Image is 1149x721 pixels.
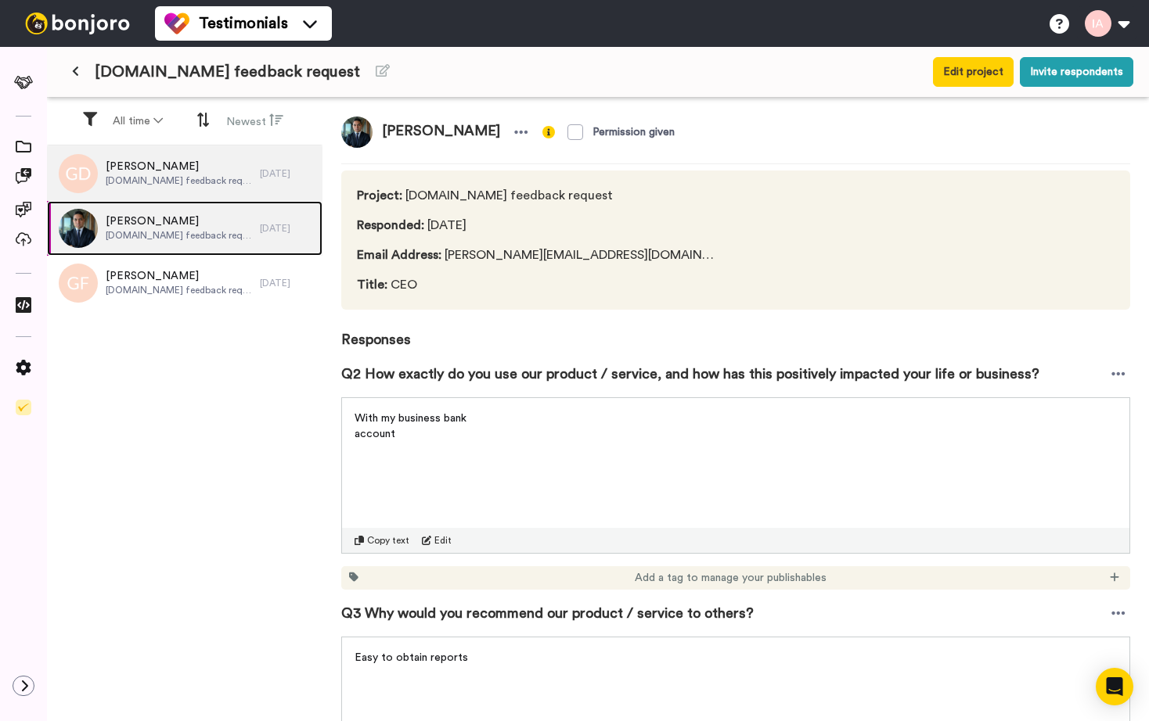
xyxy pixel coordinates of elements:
[355,652,468,663] span: Easy to obtain reports
[355,429,395,439] span: account
[1020,57,1133,87] button: Invite respondents
[260,222,315,235] div: [DATE]
[933,57,1014,87] button: Edit project
[355,413,466,424] span: With my business bank
[357,278,387,291] span: Title :
[59,264,98,303] img: gf.png
[59,154,98,193] img: gd.png
[341,310,1130,350] span: Responses
[542,126,555,138] img: info-yellow.svg
[260,277,315,289] div: [DATE]
[106,213,252,229] span: [PERSON_NAME]
[357,189,402,202] span: Project :
[434,534,452,547] span: Edit
[357,186,719,205] span: [DOMAIN_NAME] feedback request
[47,201,322,256] a: [PERSON_NAME][DOMAIN_NAME] feedback request[DATE]
[106,174,252,187] span: [DOMAIN_NAME] feedback request
[357,249,441,261] span: Email Address :
[106,159,252,174] span: [PERSON_NAME]
[106,268,252,284] span: [PERSON_NAME]
[217,106,293,136] button: Newest
[373,117,510,148] span: [PERSON_NAME]
[341,363,1039,385] span: Q2 How exactly do you use our product / service, and how has this positively impacted your life o...
[1096,668,1133,705] div: Open Intercom Messenger
[357,219,424,231] span: Responded :
[341,117,373,148] img: f98f9ed0-9bcf-474d-beb9-1a68c5907d59.jpeg
[19,13,136,34] img: bj-logo-header-white.svg
[357,275,719,294] span: CEO
[95,61,360,83] span: [DOMAIN_NAME] feedback request
[106,229,252,242] span: [DOMAIN_NAME] feedback request
[260,167,315,180] div: [DATE]
[47,256,322,310] a: [PERSON_NAME][DOMAIN_NAME] feedback request[DATE]
[16,400,31,415] img: Checklist.svg
[357,246,719,264] span: [PERSON_NAME][EMAIL_ADDRESS][DOMAIN_NAME]
[103,107,172,135] button: All time
[367,534,409,547] span: Copy text
[593,124,675,140] div: Permission given
[199,13,288,34] span: Testimonials
[357,216,719,235] span: [DATE]
[164,11,189,36] img: tm-color.svg
[106,284,252,296] span: [DOMAIN_NAME] feedback request
[47,146,322,201] a: [PERSON_NAME][DOMAIN_NAME] feedback request[DATE]
[635,570,827,586] span: Add a tag to manage your publishables
[59,209,98,248] img: f98f9ed0-9bcf-474d-beb9-1a68c5907d59.jpeg
[341,602,754,624] span: Q3 Why would you recommend our product / service to others?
